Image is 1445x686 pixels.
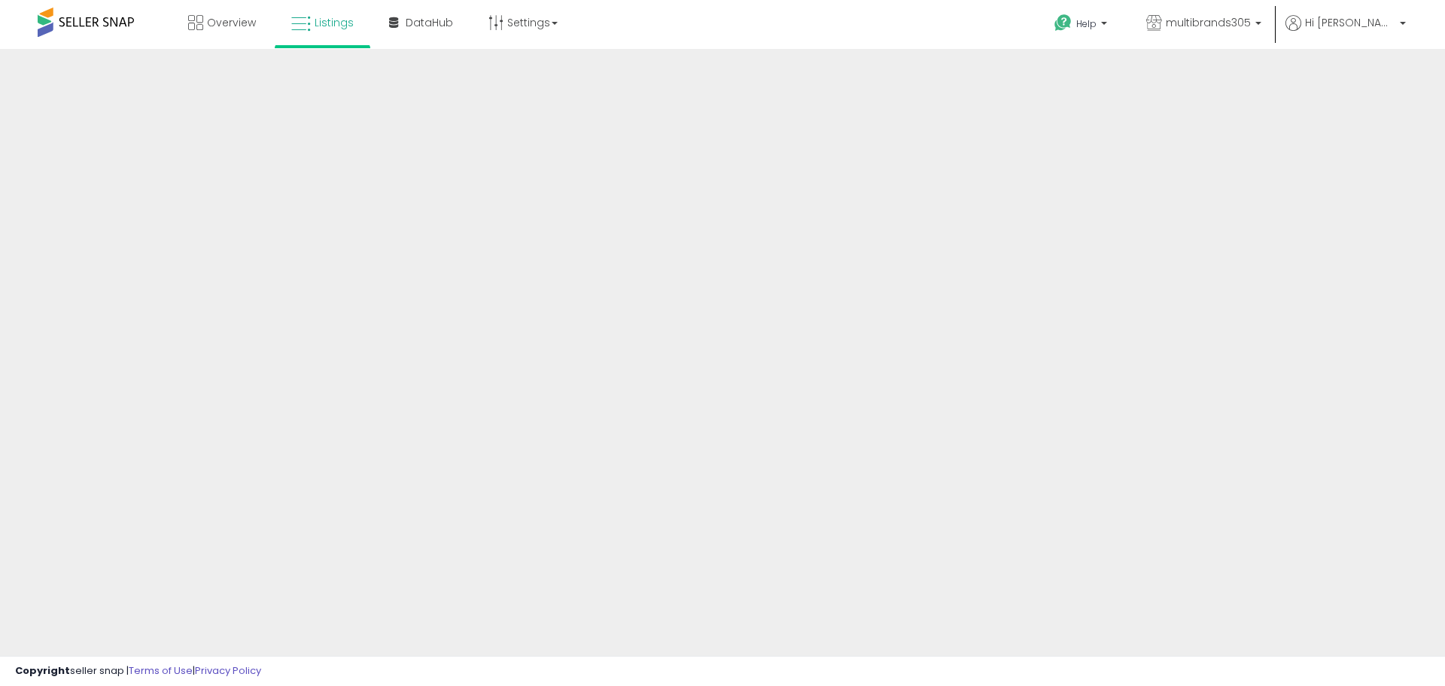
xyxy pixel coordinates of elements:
[1305,15,1395,30] span: Hi [PERSON_NAME]
[1285,15,1406,49] a: Hi [PERSON_NAME]
[406,15,453,30] span: DataHub
[15,663,70,678] strong: Copyright
[207,15,256,30] span: Overview
[15,664,261,678] div: seller snap | |
[1166,15,1251,30] span: multibrands305
[1042,2,1122,49] a: Help
[1054,14,1072,32] i: Get Help
[195,663,261,678] a: Privacy Policy
[129,663,193,678] a: Terms of Use
[315,15,354,30] span: Listings
[1076,17,1097,30] span: Help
